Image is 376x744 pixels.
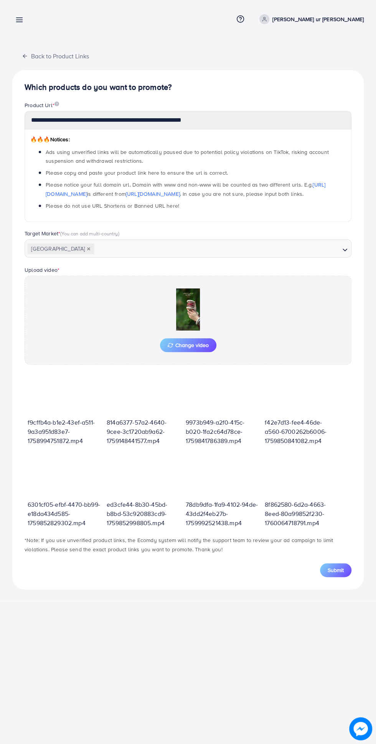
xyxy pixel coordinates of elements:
[25,83,351,92] h4: Which products do you want to promote?
[186,418,259,445] p: 9973b949-a2f0-415c-b020-1fa2c64d78ce-1759841786389.mp4
[150,288,226,331] img: Preview Image
[46,169,228,177] span: Please copy and paste your product link here to ensure the url is correct.
[126,190,180,198] a: [URL][DOMAIN_NAME]
[87,247,91,251] button: Deselect Pakistan
[54,101,59,106] img: image
[25,101,59,109] label: Product Url
[25,266,59,274] label: Upload video
[12,48,99,64] button: Back to Product Links
[160,338,216,352] button: Change video
[46,181,325,197] a: [URL][DOMAIN_NAME]
[28,500,101,527] p: 6301cf05-efbf-4470-bb99-e18da434d585-1759852829302.mp4
[28,418,101,445] p: f9cffb4a-b1e2-43ef-a511-9a3a951d83e7-1758994751872.mp4
[25,239,351,258] div: Search for option
[95,243,339,255] input: Search for option
[272,15,364,24] p: [PERSON_NAME] ur [PERSON_NAME]
[107,500,180,527] p: ed3cfe44-8b30-45bd-b8bd-53c920883cd9-1759852998805.mp4
[46,202,179,210] span: Please do not use URL Shortens or Banned URL here!
[328,566,344,574] span: Submit
[25,536,351,554] p: *Note: If you use unverified product links, the Ecomdy system will notify the support team to rev...
[349,717,372,740] img: image
[265,500,338,527] p: 8f862580-6d2a-4663-8eed-80a99852f230-1760064718791.mp4
[256,14,364,24] a: [PERSON_NAME] ur [PERSON_NAME]
[30,136,70,143] span: Notices:
[25,230,119,237] label: Target Market
[186,500,259,527] p: 78db9dfa-1fa9-4102-94de-43dd2f4eb27b-1759992521438.mp4
[30,136,50,143] span: 🔥🔥🔥
[265,418,338,445] p: f42e7d13-fee4-46de-a560-6700262b6006-1759850841082.mp4
[107,418,180,445] p: 814a6377-57a2-4640-9cee-3c1720ab9a62-1759148441577.mp4
[46,181,325,197] span: Please notice your full domain url. Domain with www and non-www will be counted as two different ...
[60,230,119,237] span: (You can add multi-country)
[168,342,209,348] span: Change video
[320,563,351,577] button: Submit
[28,243,94,254] span: [GEOGRAPHIC_DATA]
[46,148,329,165] span: Ads using unverified links will be automatically paused due to potential policy violations on Tik...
